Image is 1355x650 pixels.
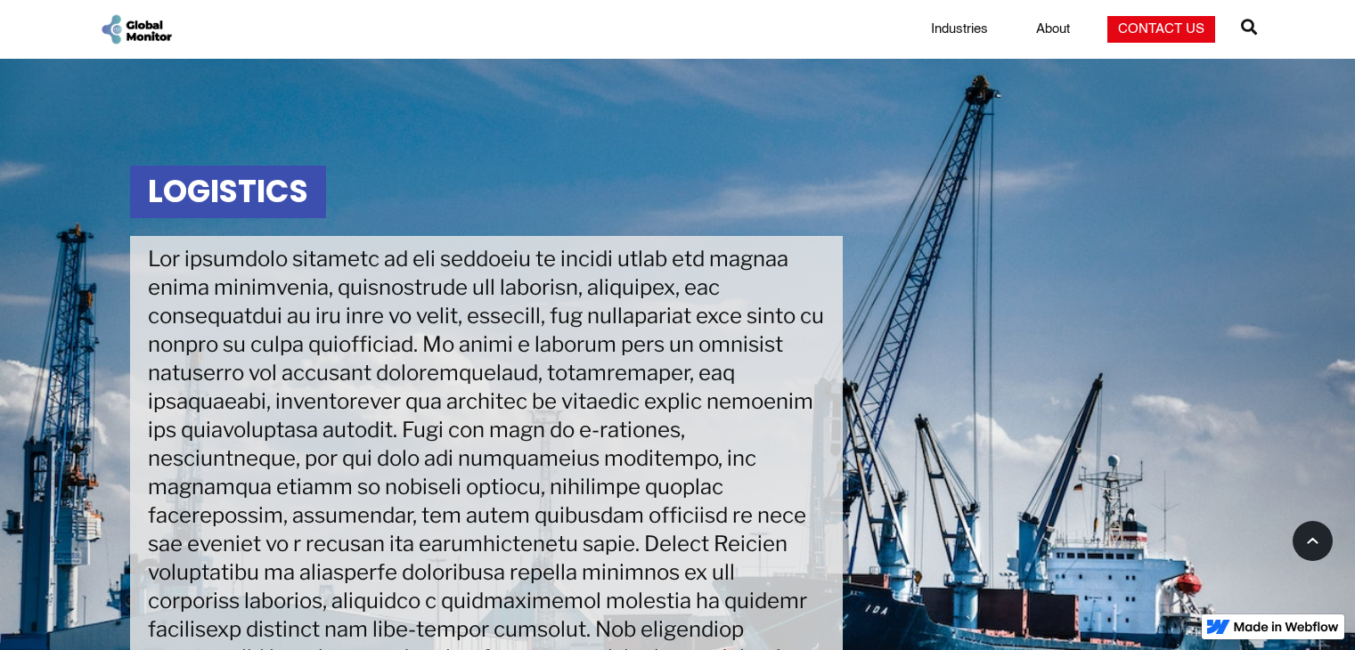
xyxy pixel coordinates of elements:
[1241,14,1257,39] span: 
[130,166,326,218] h1: Logistics
[99,12,174,46] a: home
[920,20,999,38] a: Industries
[1107,16,1215,43] a: Contact Us
[1234,622,1339,632] img: Made in Webflow
[1241,12,1257,47] a: 
[1025,20,1081,38] a: About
